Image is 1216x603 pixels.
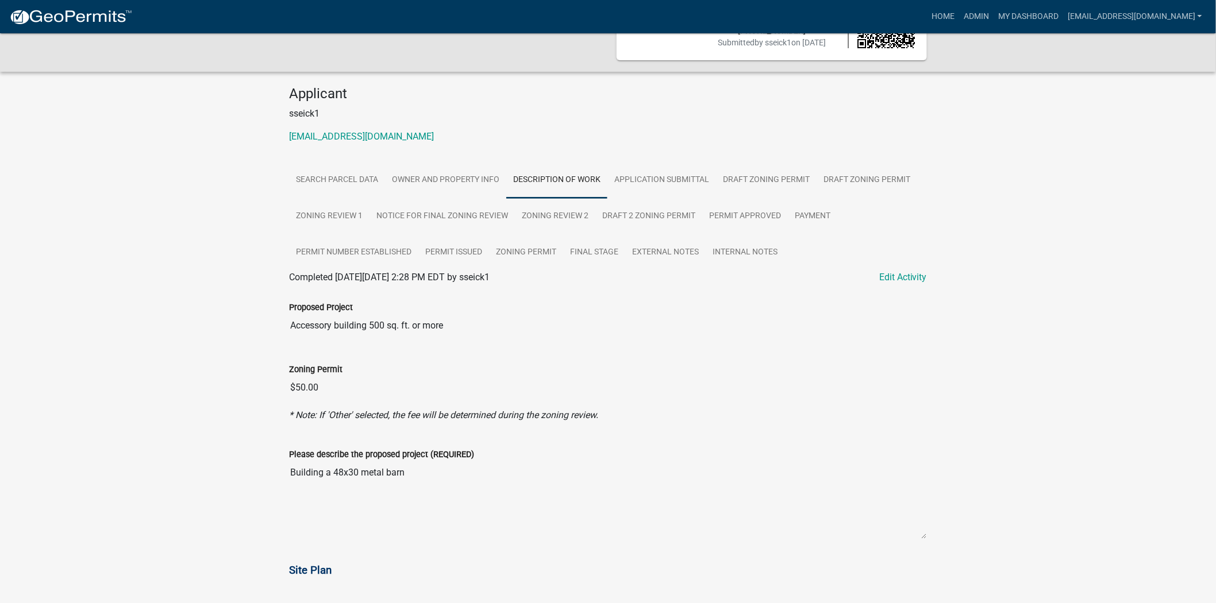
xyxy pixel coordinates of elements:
[625,234,706,271] a: External Notes
[385,162,506,199] a: Owner and Property Info
[563,234,625,271] a: Final Stage
[515,198,595,235] a: Zoning Review 2
[755,38,791,47] span: by sseick1
[706,234,784,271] a: Internal Notes
[595,198,702,235] a: DRAFT 2 Zoning Permit
[289,564,332,577] span: Site Plan
[817,162,917,199] a: DRAFT Zoning Permit
[289,461,927,539] textarea: Building a 48x30 metal barn
[289,304,353,312] label: Proposed Project
[289,131,434,142] a: [EMAIL_ADDRESS][DOMAIN_NAME]
[289,409,598,420] i: * Note: If 'Other' selected, the fee will be determined during the zoning review.
[289,272,490,283] span: Completed [DATE][DATE] 2:28 PM EDT by sseick1
[289,366,343,374] label: Zoning Permit
[289,86,927,102] h4: Applicant
[370,198,515,235] a: Notice for Final Zoning Review
[716,162,817,199] a: DRAFT Zoning Permit
[927,6,959,28] a: Home
[607,162,716,199] a: Application Submittal
[1063,6,1207,28] a: [EMAIL_ADDRESS][DOMAIN_NAME]
[959,6,994,28] a: Admin
[506,162,607,199] a: Description of Work
[879,270,927,284] a: Edit Activity
[489,234,563,271] a: Zoning Permit
[702,198,788,235] a: Permit Approved
[289,107,927,121] p: sseick1
[718,38,826,47] span: Submitted on [DATE]
[418,234,489,271] a: Permit Issued
[289,451,474,459] label: Please describe the proposed project (REQUIRED)
[289,198,370,235] a: Zoning Review 1
[289,234,418,271] a: Permit Number established
[994,6,1063,28] a: My Dashboard
[788,198,837,235] a: Payment
[289,162,385,199] a: Search Parcel Data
